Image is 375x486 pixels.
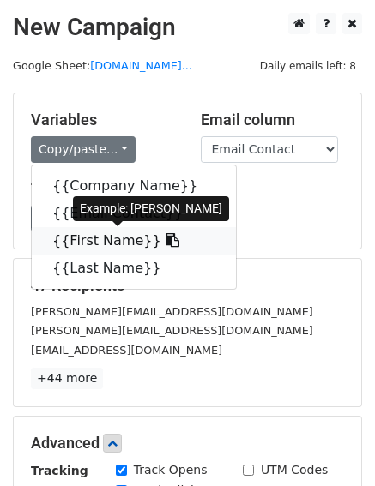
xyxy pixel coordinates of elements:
small: [PERSON_NAME][EMAIL_ADDRESS][DOMAIN_NAME] [31,305,313,318]
span: Daily emails left: 8 [254,57,362,75]
small: [EMAIL_ADDRESS][DOMAIN_NAME] [31,344,222,357]
label: UTM Codes [261,461,328,479]
a: Copy/paste... [31,136,136,163]
a: {{Last Name}} [32,255,236,282]
a: Daily emails left: 8 [254,59,362,72]
small: Google Sheet: [13,59,192,72]
iframe: Chat Widget [289,404,375,486]
a: +44 more [31,368,103,389]
a: {{Email Contact}} [32,200,236,227]
h5: Advanced [31,434,344,453]
small: [PERSON_NAME][EMAIL_ADDRESS][DOMAIN_NAME] [31,324,313,337]
h2: New Campaign [13,13,362,42]
a: {{Company Name}} [32,172,236,200]
a: {{First Name}} [32,227,236,255]
h5: Email column [201,111,345,129]
label: Track Opens [134,461,208,479]
a: [DOMAIN_NAME]... [90,59,192,72]
div: Example: [PERSON_NAME] [73,196,229,221]
strong: Tracking [31,464,88,477]
h5: Variables [31,111,175,129]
